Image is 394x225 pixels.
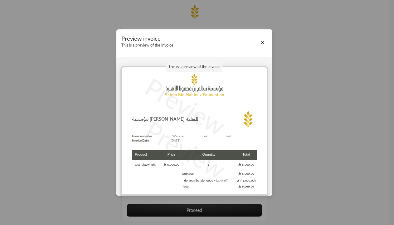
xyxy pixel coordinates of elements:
td: do you ribu aloneeee? [182,178,236,183]
th: Product [132,150,161,160]
td: Total [182,183,236,190]
p: مؤسسة [PERSON_NAME] الأهلية [132,116,200,122]
th: Total [236,150,257,160]
p: Invoice number: [132,134,153,138]
span: (20% off) [216,179,228,182]
button: Close [259,39,266,46]
td: 5,000.00 [236,183,257,190]
p: Invoice Date: [132,138,153,143]
td: 5,000.00 [236,160,257,169]
td: 5,000.00 [236,169,257,178]
p: ziad [226,134,257,138]
p: This is a preview of the invoice [166,62,222,72]
td: (-1,000.00) [236,178,257,183]
table: Products [132,149,257,191]
p: Preview [139,112,233,188]
p: Preview [139,68,233,144]
td: Subtotal [182,169,236,178]
img: Logo [238,110,257,129]
td: test_playwright [132,160,161,169]
p: This is a preview of the invoice [121,43,173,48]
img: hdromg_oukvb.png [122,67,267,105]
td: 5,000.00 [161,160,182,169]
p: Preview invoice [121,35,173,42]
